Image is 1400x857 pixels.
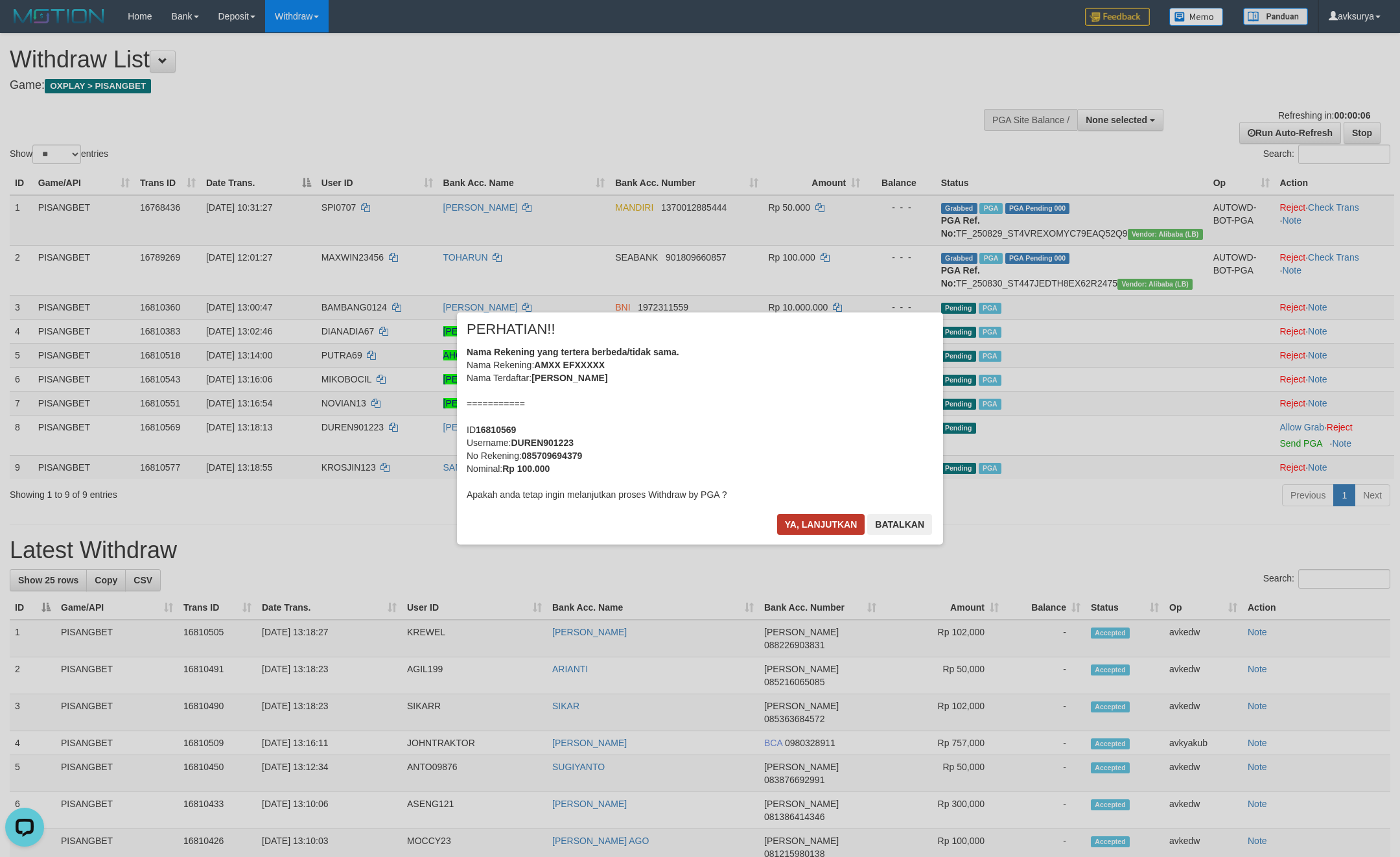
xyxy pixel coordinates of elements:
b: Nama Rekening yang tertera berbeda/tidak sama. [467,347,679,357]
span: PERHATIAN!! [467,323,555,336]
button: Batalkan [867,514,932,535]
button: Ya, lanjutkan [777,514,865,535]
b: [PERSON_NAME] [531,373,607,383]
b: DUREN901223 [511,438,574,448]
button: Open LiveChat chat widget [5,5,44,44]
b: 16810569 [476,425,516,435]
div: Nama Rekening: Nama Terdaftar: =========== ID Username: No Rekening: Nominal: Apakah anda tetap i... [467,346,933,501]
b: Rp 100.000 [502,464,550,474]
b: AMXX EFXXXXX [534,360,605,370]
b: 085709694379 [522,451,582,461]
